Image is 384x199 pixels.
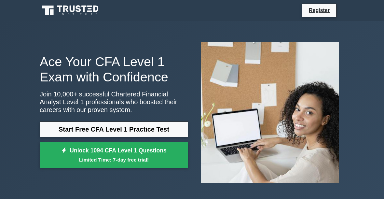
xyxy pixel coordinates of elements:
[40,54,188,85] h1: Ace Your CFA Level 1 Exam with Confidence
[305,6,334,14] a: Register
[48,156,180,163] small: Limited Time: 7-day free trial!
[40,121,188,137] a: Start Free CFA Level 1 Practice Test
[40,90,188,114] p: Join 10,000+ successful Chartered Financial Analyst Level 1 professionals who boosted their caree...
[40,142,188,168] a: Unlock 1094 CFA Level 1 QuestionsLimited Time: 7-day free trial!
